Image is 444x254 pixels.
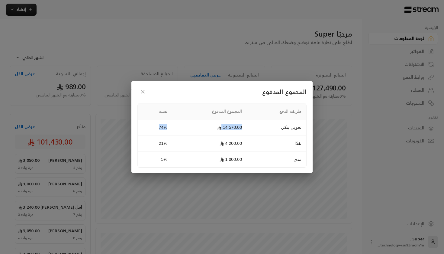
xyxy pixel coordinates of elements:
td: 21% [138,135,172,151]
th: طريقة الدفع [247,103,306,119]
th: المجموع المدفوع [172,103,247,119]
td: مدى [247,151,306,168]
td: 4,200.00 [172,135,247,151]
td: 1,000.00 [172,151,247,168]
td: 5% [138,151,172,168]
td: 14,570.00 [172,119,247,135]
h2: المجموع المدفوع [137,86,307,97]
td: 74% [138,119,172,135]
th: نسبة [138,103,172,119]
td: تحويل بنكي [247,119,306,135]
td: نقدًا [247,135,306,151]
